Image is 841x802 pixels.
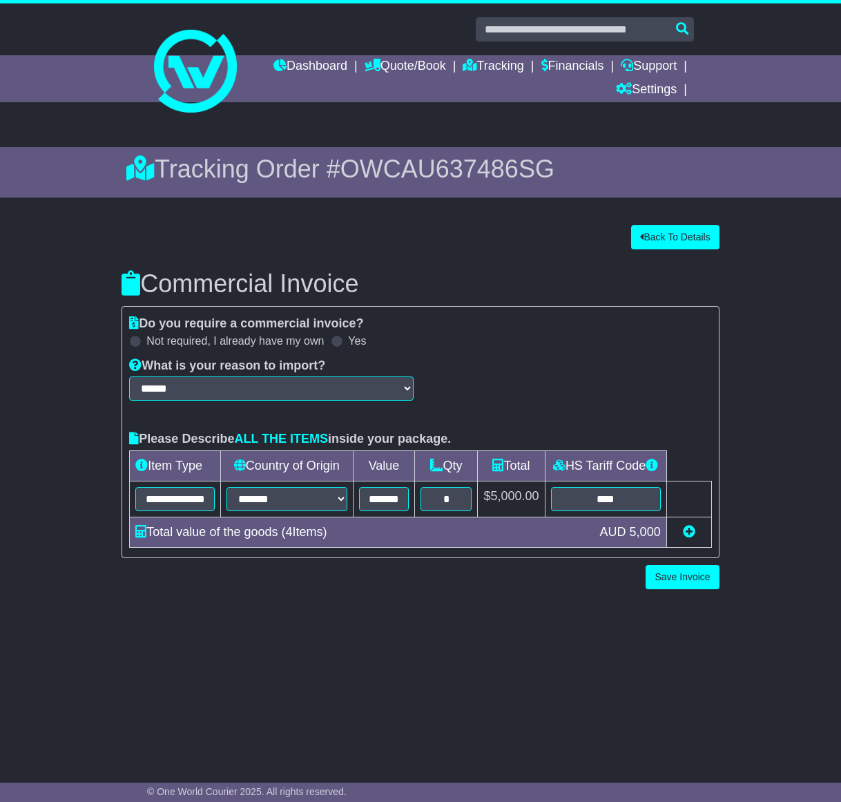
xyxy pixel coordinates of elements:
h3: Commercial Invoice [122,270,719,298]
button: Save Invoice [646,565,719,589]
label: Do you require a commercial invoice? [129,316,363,332]
a: Dashboard [273,55,347,79]
td: Qty [415,450,478,481]
a: Add new item [683,525,695,539]
div: Total value of the goods ( Items) [128,523,592,542]
a: Support [621,55,677,79]
label: Not required, I already have my own [146,334,324,347]
td: Country of Origin [220,450,353,481]
td: Item Type [130,450,221,481]
span: 5,000.00 [490,489,539,503]
span: © One World Courier 2025. All rights reserved. [147,786,347,797]
span: AUD [600,525,626,539]
span: 4 [285,525,292,539]
span: 5,000 [630,525,661,539]
label: Yes [348,334,366,347]
div: Tracking Order # [126,154,715,184]
td: $ [478,481,545,517]
span: OWCAU637486SG [340,155,554,183]
label: What is your reason to import? [129,359,325,374]
td: HS Tariff Code [545,450,666,481]
button: Back To Details [631,225,719,249]
span: ALL THE ITEMS [234,432,328,446]
td: Total [478,450,545,481]
a: Tracking [463,55,523,79]
a: Financials [541,55,604,79]
td: Value [353,450,415,481]
a: Quote/Book [365,55,446,79]
a: Settings [616,79,677,102]
label: Please Describe inside your package. [129,432,451,447]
